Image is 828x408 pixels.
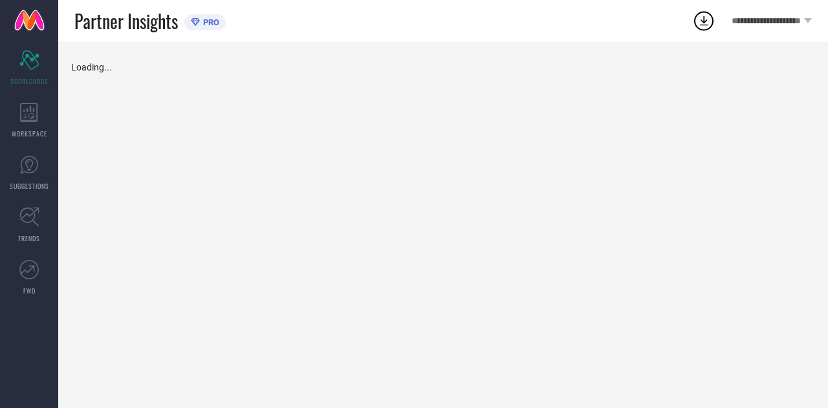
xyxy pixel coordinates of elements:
[10,76,49,86] span: SCORECARDS
[12,129,47,138] span: WORKSPACE
[200,17,219,27] span: PRO
[692,9,715,32] div: Open download list
[10,181,49,191] span: SUGGESTIONS
[74,8,178,34] span: Partner Insights
[71,62,112,72] span: Loading...
[18,233,40,243] span: TRENDS
[23,286,36,295] span: FWD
